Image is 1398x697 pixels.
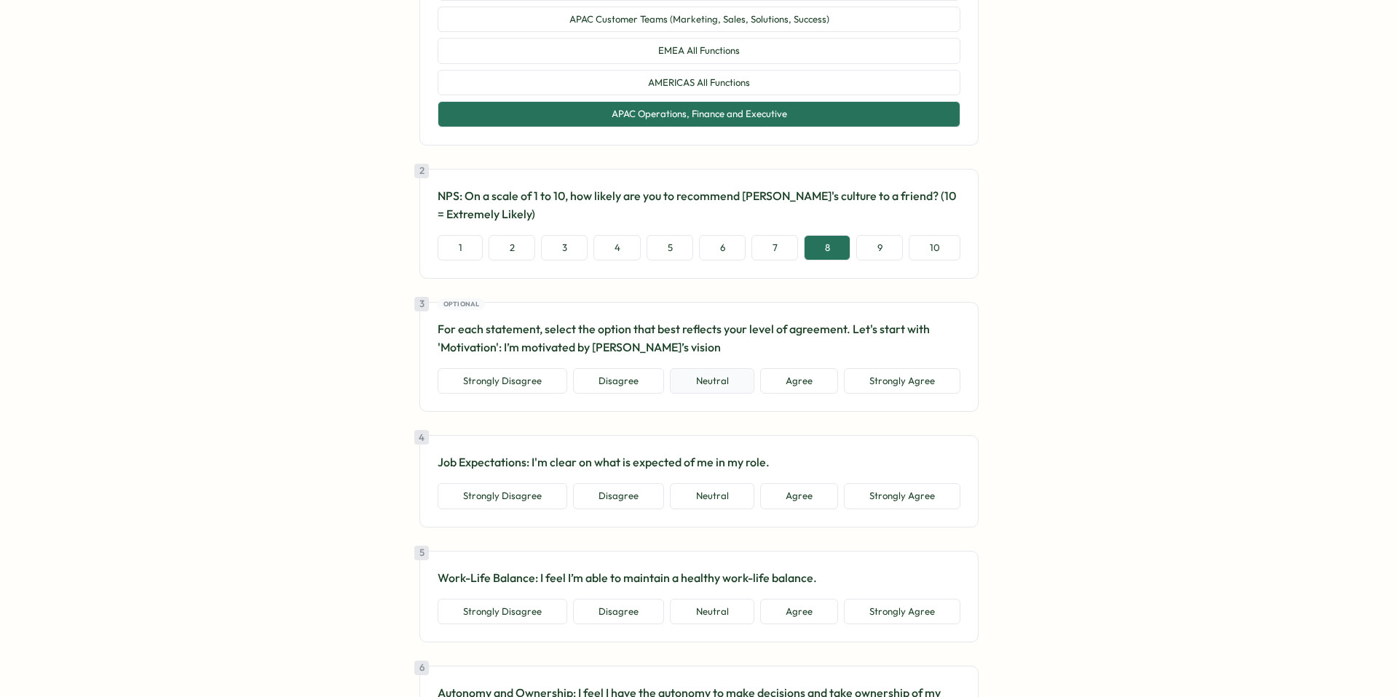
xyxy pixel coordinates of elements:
button: 5 [647,235,693,261]
button: Strongly Agree [844,368,960,394]
button: Agree [760,483,838,509]
div: 4 [414,430,429,445]
p: Work-Life Balance: I feel I’m able to maintain a healthy work-life balance. [438,569,960,587]
button: 4 [593,235,641,261]
button: Strongly Disagree [438,599,567,625]
button: Disagree [573,483,664,509]
button: Neutral [670,599,754,625]
button: Strongly Disagree [438,368,567,394]
button: 2 [489,235,535,261]
span: Optional [443,299,480,309]
button: 8 [804,235,850,261]
button: 3 [541,235,588,261]
button: 1 [438,235,483,261]
div: 3 [414,297,429,311]
button: AMERICAS All Functions [438,70,960,96]
div: 6 [414,661,429,675]
button: Agree [760,599,838,625]
button: Disagree [573,599,664,625]
p: Job Expectations: I'm clear on what is expected of me in my role. [438,453,960,471]
button: Strongly Agree [844,483,960,509]
div: 5 [414,546,429,560]
button: APAC Customer Teams (Marketing, Sales, Solutions, Success) [438,7,960,33]
button: Strongly Disagree [438,483,567,509]
button: EMEA All Functions [438,38,960,64]
div: 2 [414,164,429,178]
button: Disagree [573,368,664,394]
button: 7 [751,235,798,261]
button: Neutral [670,368,754,394]
p: For each statement, select the option that best reflects your level of agreement. Let's start wit... [438,320,960,357]
button: 10 [909,235,960,261]
p: NPS: On a scale of 1 to 10, how likely are you to recommend [PERSON_NAME]'s culture to a friend? ... [438,187,960,223]
button: Agree [760,368,838,394]
button: 9 [856,235,903,261]
button: Neutral [670,483,754,509]
button: APAC Operations, Finance and Executive [438,101,960,127]
button: 6 [699,235,746,261]
button: Strongly Agree [844,599,960,625]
